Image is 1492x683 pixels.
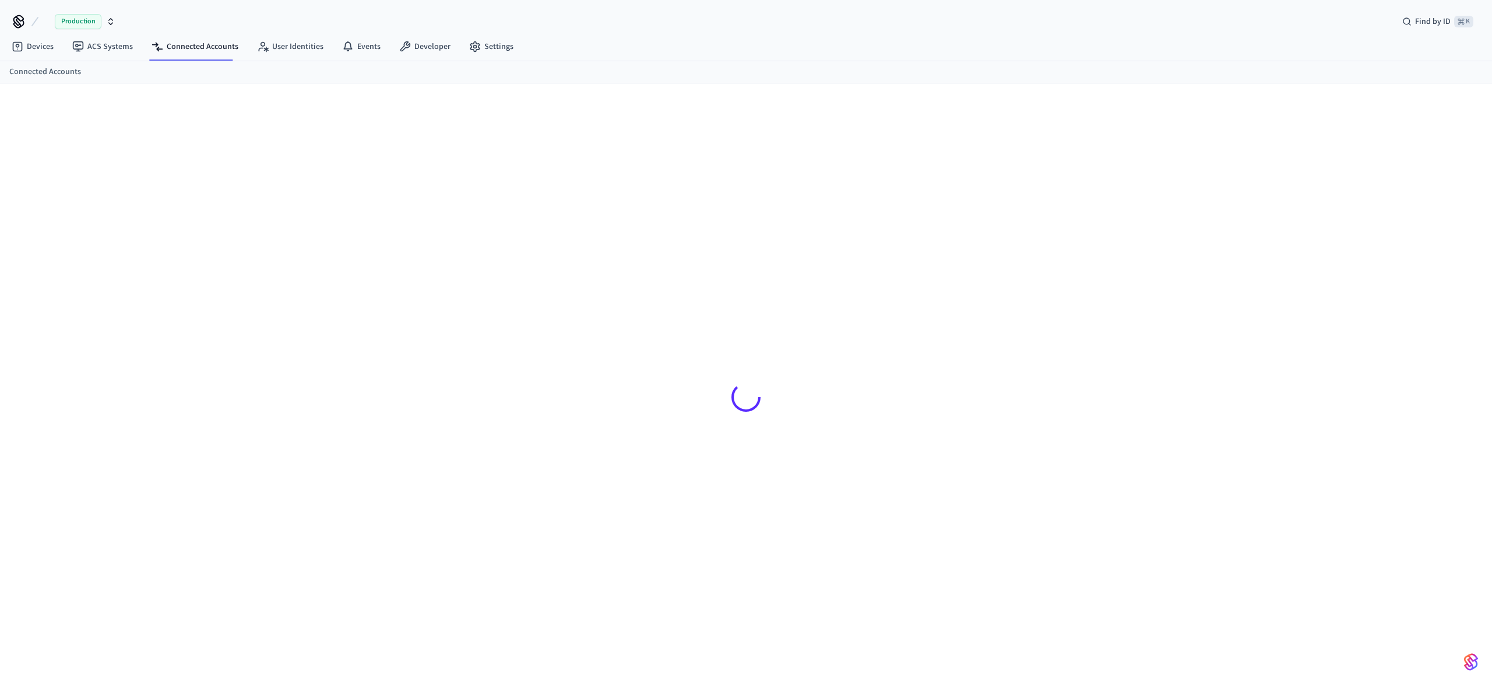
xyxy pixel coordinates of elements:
img: SeamLogoGradient.69752ec5.svg [1464,653,1478,671]
a: Connected Accounts [142,36,248,57]
span: Production [55,14,101,29]
a: Developer [390,36,460,57]
span: Find by ID [1415,16,1451,27]
a: User Identities [248,36,333,57]
a: Settings [460,36,523,57]
a: Devices [2,36,63,57]
span: ⌘ K [1454,16,1473,27]
a: Events [333,36,390,57]
div: Find by ID⌘ K [1393,11,1483,32]
a: ACS Systems [63,36,142,57]
a: Connected Accounts [9,66,81,78]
